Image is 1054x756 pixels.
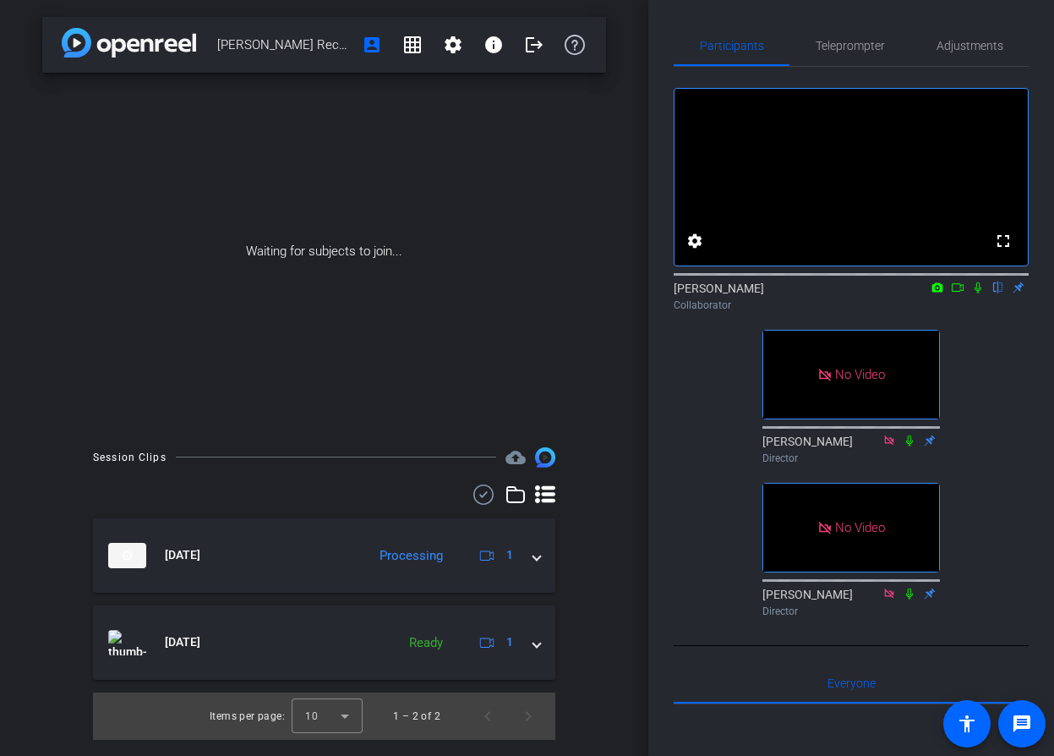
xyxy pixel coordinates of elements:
span: [DATE] [165,633,200,651]
button: Previous page [467,696,508,737]
img: app-logo [62,28,196,58]
span: [PERSON_NAME] Record [217,28,352,62]
span: No Video [835,519,885,534]
img: Session clips [535,447,555,468]
span: Destinations for your clips [505,447,526,468]
div: Items per page: [210,708,285,725]
div: Director [762,604,940,619]
div: [PERSON_NAME] [674,280,1029,313]
div: Ready [401,633,451,653]
div: 1 – 2 of 2 [393,708,440,725]
div: Collaborator [674,298,1029,313]
mat-expansion-panel-header: thumb-nail[DATE]Processing1 [93,518,555,593]
mat-icon: settings [443,35,463,55]
span: Everyone [827,677,876,689]
span: Teleprompter [816,40,885,52]
span: No Video [835,367,885,382]
span: [DATE] [165,546,200,564]
span: Participants [700,40,764,52]
div: [PERSON_NAME] [762,433,940,466]
div: Processing [371,546,451,566]
mat-icon: account_box [362,35,382,55]
mat-icon: grid_on [402,35,423,55]
mat-icon: accessibility [957,714,977,734]
div: Session Clips [93,449,167,466]
img: thumb-nail [108,630,146,655]
mat-expansion-panel-header: thumb-nail[DATE]Ready1 [93,605,555,680]
span: 1 [506,546,513,564]
div: [PERSON_NAME] [762,586,940,619]
mat-icon: info [483,35,504,55]
span: 1 [506,633,513,651]
div: Director [762,451,940,466]
img: thumb-nail [108,543,146,568]
mat-icon: fullscreen [993,231,1013,251]
div: Waiting for subjects to join... [42,73,606,430]
mat-icon: settings [685,231,705,251]
span: Adjustments [937,40,1003,52]
mat-icon: flip [988,279,1008,294]
mat-icon: cloud_upload [505,447,526,468]
button: Next page [508,696,549,737]
mat-icon: message [1012,714,1032,734]
mat-icon: logout [524,35,544,55]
